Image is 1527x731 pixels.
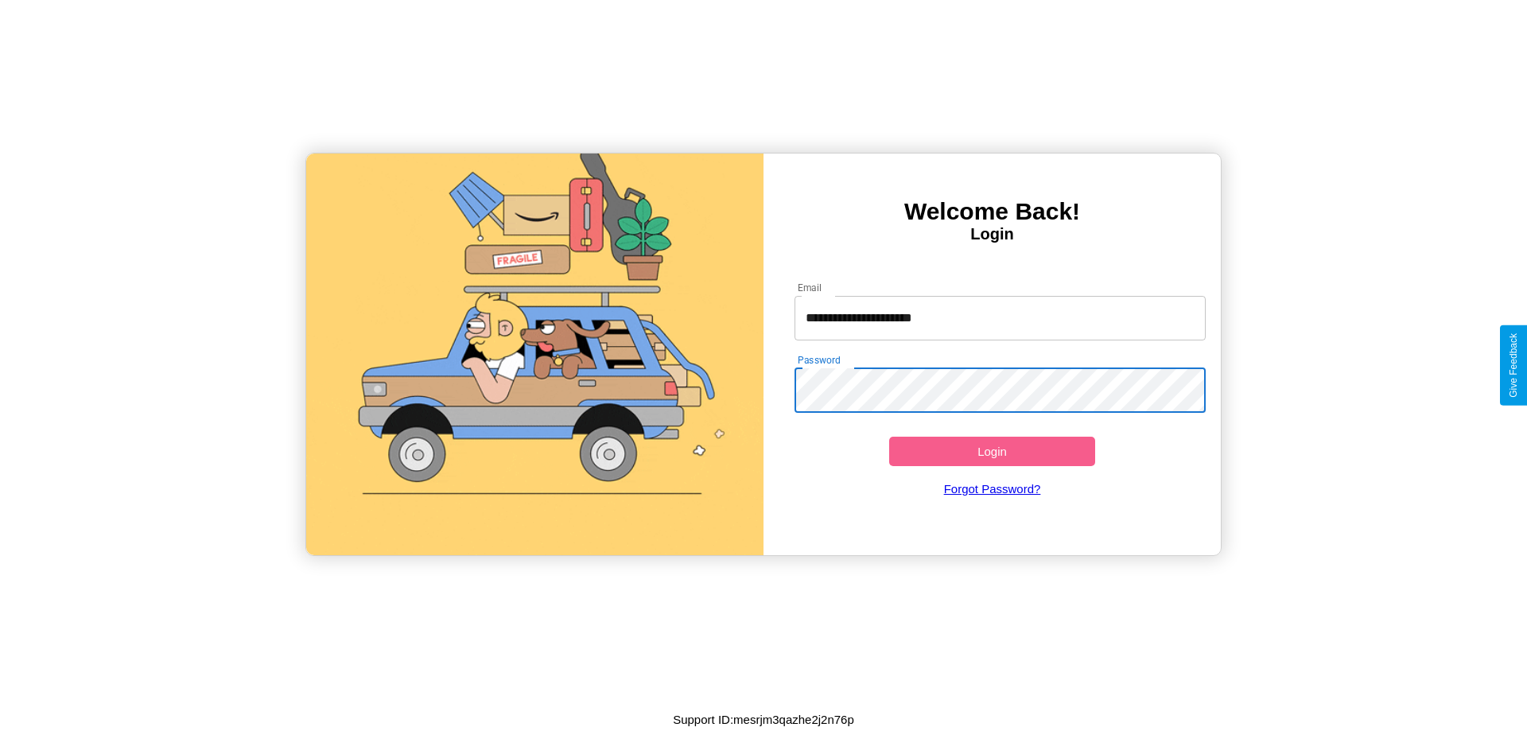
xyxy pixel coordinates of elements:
[673,709,854,730] p: Support ID: mesrjm3qazhe2j2n76p
[787,466,1199,511] a: Forgot Password?
[798,281,822,294] label: Email
[798,353,840,367] label: Password
[306,154,763,555] img: gif
[763,225,1221,243] h4: Login
[763,198,1221,225] h3: Welcome Back!
[1508,333,1519,398] div: Give Feedback
[889,437,1095,466] button: Login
